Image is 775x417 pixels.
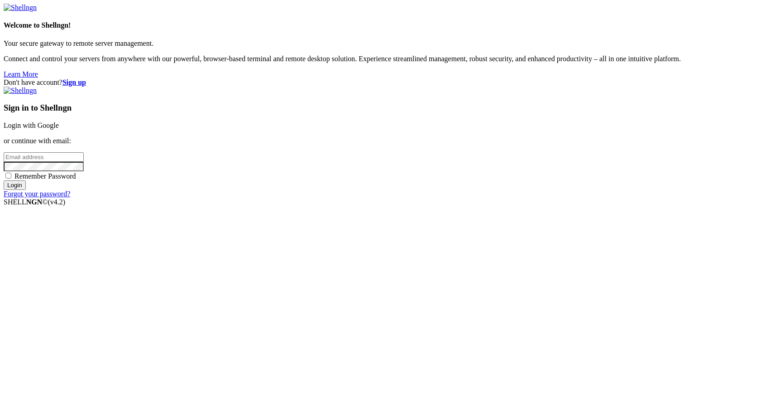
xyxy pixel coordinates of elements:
span: SHELL © [4,198,65,206]
span: 4.2.0 [48,198,66,206]
a: Learn More [4,70,38,78]
a: Forgot your password? [4,190,70,198]
a: Sign up [62,78,86,86]
b: NGN [26,198,43,206]
p: Connect and control your servers from anywhere with our powerful, browser-based terminal and remo... [4,55,771,63]
p: or continue with email: [4,137,771,145]
img: Shellngn [4,4,37,12]
h4: Welcome to Shellngn! [4,21,771,29]
input: Email address [4,152,84,162]
div: Don't have account? [4,78,771,87]
h3: Sign in to Shellngn [4,103,771,113]
span: Remember Password [14,172,76,180]
img: Shellngn [4,87,37,95]
input: Remember Password [5,173,11,179]
input: Login [4,180,26,190]
p: Your secure gateway to remote server management. [4,39,771,48]
a: Login with Google [4,121,59,129]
